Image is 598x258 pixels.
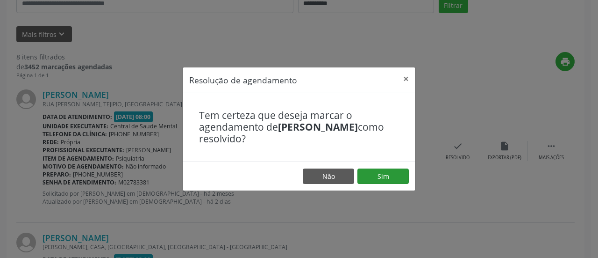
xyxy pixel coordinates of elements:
h5: Resolução de agendamento [189,74,297,86]
button: Close [397,67,415,90]
h4: Tem certeza que deseja marcar o agendamento de como resolvido? [199,110,399,145]
b: [PERSON_NAME] [278,120,358,133]
button: Sim [357,169,409,184]
button: Não [303,169,354,184]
